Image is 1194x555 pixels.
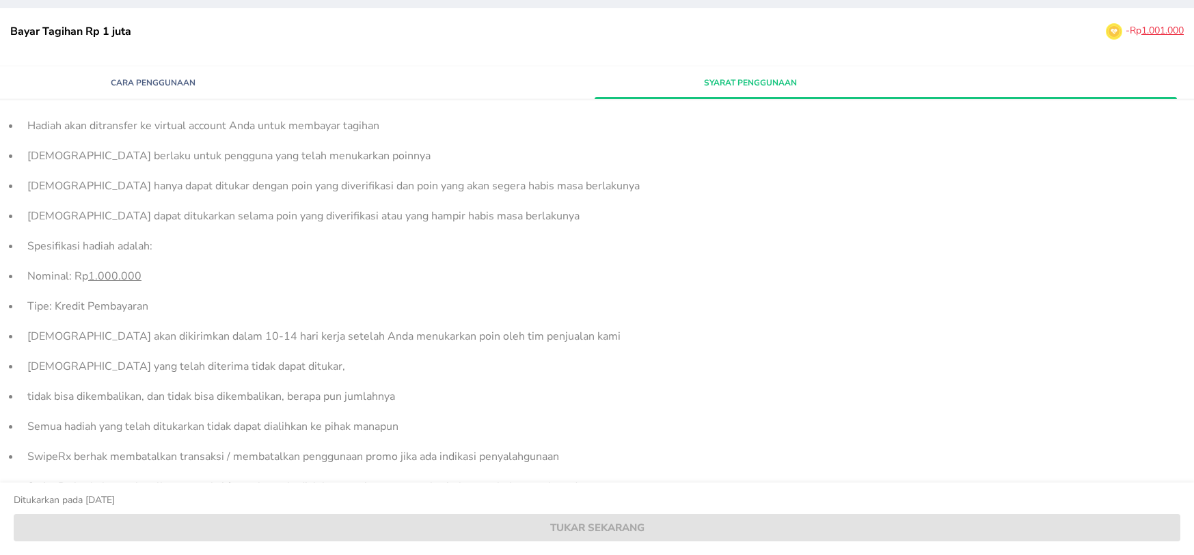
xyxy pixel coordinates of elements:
li: Hadiah akan ditransfer ke virtual account Anda untuk membayar tagihan [21,111,1173,141]
li: tidak bisa dikembalikan, dan tidak bisa dikembalikan, berapa pun jumlahnya [21,381,1173,411]
a: Cara Penggunaan [4,70,593,94]
li: [DEMOGRAPHIC_DATA] dapat ditukarkan selama poin yang diverifikasi atau yang hampir habis masa ber... [21,201,1173,231]
li: Spesifikasi hadiah adalah: [21,231,1173,261]
li: Semua hadiah yang telah ditukarkan tidak dapat dialihkan ke pihak manapun [21,411,1173,442]
tcxspan: Call 1.000.000 via 3CX [88,269,141,284]
li: SwipeRx berhak membatalkan transaksi / penukaran hadiah kapan saja, tanpa pemberitahuan sebelumny... [21,472,1173,502]
p: Ditukarkan pada [DATE] [14,493,1180,507]
li: SwipeRx berhak membatalkan transaksi / membatalkan penggunaan promo jika ada indikasi penyalahgunaan [21,442,1173,472]
li: Tipe: Kredit Pembayaran [21,291,1173,321]
a: Syarat Penggunaan [601,70,1191,94]
li: Nominal: Rp [21,261,1173,291]
p: -Rp [1126,23,1184,46]
span: Cara Penggunaan [12,77,295,89]
li: [DEMOGRAPHIC_DATA] berlaku untuk pengguna yang telah menukarkan poinnya [21,141,1173,171]
li: [DEMOGRAPHIC_DATA] akan dikirimkan dalam 10-14 hari kerja setelah Anda menukarkan poin oleh tim p... [21,321,1173,351]
li: [DEMOGRAPHIC_DATA] hanya dapat ditukar dengan poin yang diverifikasi dan poin yang akan segera ha... [21,171,1173,201]
p: Bayar Tagihan Rp 1 juta [10,23,695,40]
tcxspan: Call 1.001.000 via 3CX [1141,24,1184,37]
li: [DEMOGRAPHIC_DATA] yang telah diterima tidak dapat ditukar, [21,351,1173,381]
span: Syarat Penggunaan [610,77,892,89]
